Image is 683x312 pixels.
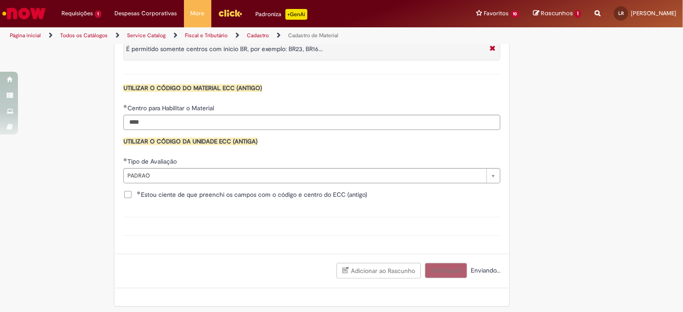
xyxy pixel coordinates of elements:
[541,9,573,17] span: Rascunhos
[288,32,338,39] a: Cadastro de Material
[123,158,127,161] span: Obrigatório Preenchido
[7,27,449,44] ul: Trilhas de página
[484,9,509,18] span: Favoritos
[127,157,179,165] span: Tipo de Avaliação
[137,191,141,195] span: Obrigatório Preenchido
[511,10,520,18] span: 10
[10,32,41,39] a: Página inicial
[126,44,485,53] p: É permitido somente centros com inicio BR, por exemplo: BR23, BR16...
[137,190,367,199] span: Estou ciente de que preenchi os campos com o código e centro do ECC (antigo)
[256,9,307,20] div: Padroniza
[285,9,307,20] p: +GenAi
[123,138,258,145] span: UTILIZAR O CÓDIGO DA UNIDADE ECC (ANTIGA)
[533,9,581,18] a: Rascunhos
[469,266,500,274] span: Enviando...
[1,4,47,22] img: ServiceNow
[95,10,101,18] span: 1
[127,104,216,112] span: Centro para Habilitar o Material
[631,9,676,17] span: [PERSON_NAME]
[60,32,108,39] a: Todos os Catálogos
[574,10,581,18] span: 1
[127,32,166,39] a: Service Catalog
[218,6,242,20] img: click_logo_yellow_360x200.png
[61,9,93,18] span: Requisições
[123,115,500,130] input: Centro para Habilitar o Material
[185,32,228,39] a: Fiscal e Tributário
[123,84,262,92] span: UTILIZAR O CÓDIGO DO MATERIAL ECC (ANTIGO)
[115,9,177,18] span: Despesas Corporativas
[487,44,498,54] i: Fechar More information Por question_atencao
[618,10,624,16] span: LR
[247,32,269,39] a: Cadastro
[127,169,482,183] span: PADRAO
[123,104,127,108] span: Obrigatório Preenchido
[191,9,205,18] span: More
